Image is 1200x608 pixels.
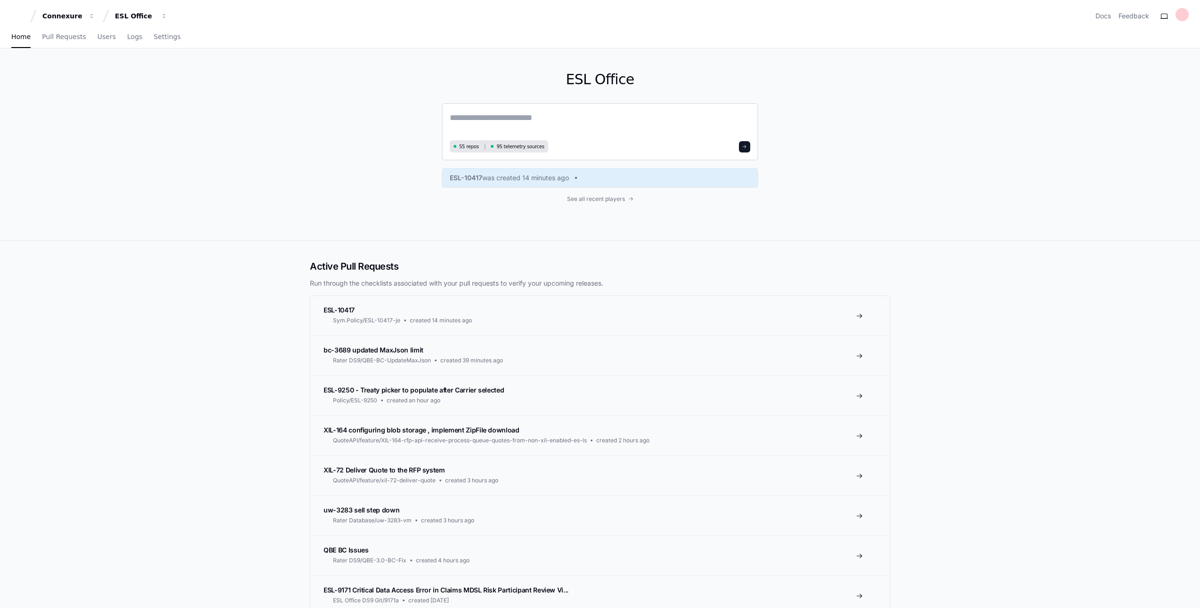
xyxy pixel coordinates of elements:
[459,143,479,150] span: 55 repos
[111,8,171,24] button: ESL Office
[310,296,890,336] a: ESL-10417Sym.Policy/ESL-10417-jecreated 14 minutes ago
[324,386,504,394] span: ESL-9250 - Treaty picker to populate after Carrier selected
[42,11,83,21] div: Connexure
[333,357,431,364] span: Rater DS9/QBE-BC-UpdateMaxJson
[496,143,544,150] span: 95 telemetry sources
[324,426,519,434] span: XIL-164 configuring blob storage , implement ZipFile download
[42,34,86,40] span: Pull Requests
[324,506,399,514] span: uw-3283 sell step down
[154,34,180,40] span: Settings
[416,557,470,564] span: created 4 hours ago
[310,260,890,273] h2: Active Pull Requests
[97,34,116,40] span: Users
[310,336,890,376] a: bc-3689 updated MaxJson limitRater DS9/QBE-BC-UpdateMaxJsoncreated 39 minutes ago
[387,397,440,404] span: created an hour ago
[333,557,406,564] span: Rater DS9/QBE-3.0-BC-Fix
[11,34,31,40] span: Home
[324,346,423,354] span: bc-3689 updated MaxJson limit
[127,34,142,40] span: Logs
[310,376,890,416] a: ESL-9250 - Treaty picker to populate after Carrier selectedPolicy/ESL-9250created an hour ago
[440,357,503,364] span: created 39 minutes ago
[482,173,569,183] span: was created 14 minutes ago
[324,466,445,474] span: XIL-72 Deliver Quote to the RFP system
[310,456,890,496] a: XIL-72 Deliver Quote to the RFP systemQuoteAPI/feature/xil-72-deliver-quotecreated 3 hours ago
[410,317,472,324] span: created 14 minutes ago
[11,26,31,48] a: Home
[450,173,750,183] a: ESL-10417was created 14 minutes ago
[567,195,625,203] span: See all recent players
[310,416,890,456] a: XIL-164 configuring blob storage , implement ZipFile downloadQuoteAPI/feature/XIL-164-rfp-api-rec...
[596,437,649,444] span: created 2 hours ago
[1095,11,1111,21] a: Docs
[310,536,890,576] a: QBE BC IssuesRater DS9/QBE-3.0-BC-Fixcreated 4 hours ago
[39,8,99,24] button: Connexure
[408,597,449,604] span: created [DATE]
[324,546,368,554] span: QBE BC Issues
[333,437,587,444] span: QuoteAPI/feature/XIL-164-rfp-api-receive-process-queue-quotes-from-non-xil-enabled-es-ls
[333,397,377,404] span: Policy/ESL-9250
[442,71,758,88] h1: ESL Office
[333,517,412,524] span: Rater Database/uw-3283-vm
[127,26,142,48] a: Logs
[310,496,890,536] a: uw-3283 sell step downRater Database/uw-3283-vmcreated 3 hours ago
[310,279,890,288] p: Run through the checklists associated with your pull requests to verify your upcoming releases.
[421,517,474,524] span: created 3 hours ago
[115,11,155,21] div: ESL Office
[445,477,498,484] span: created 3 hours ago
[42,26,86,48] a: Pull Requests
[97,26,116,48] a: Users
[154,26,180,48] a: Settings
[333,597,399,604] span: ESL Office DS9 Git/9171a
[333,477,436,484] span: QuoteAPI/feature/xil-72-deliver-quote
[324,306,355,314] span: ESL-10417
[442,195,758,203] a: See all recent players
[333,317,400,324] span: Sym.Policy/ESL-10417-je
[450,173,482,183] span: ESL-10417
[1119,11,1149,21] button: Feedback
[324,586,568,594] span: ESL-9171 Critical Data Access Error in Claims MDSL Risk Participant Review Vi...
